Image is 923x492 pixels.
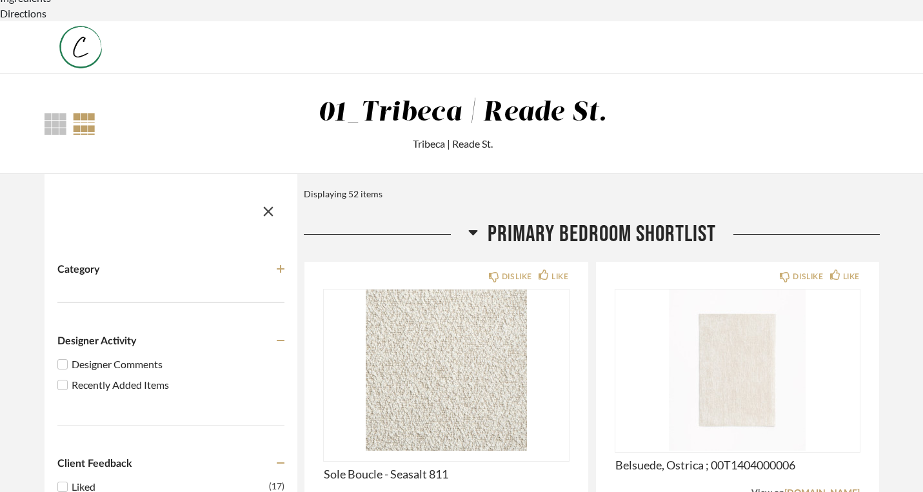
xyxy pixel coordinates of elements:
div: LIKE [551,270,568,283]
div: Tribeca | Reade St. [187,136,719,152]
div: Designer Comments [72,357,284,372]
button: Close [255,196,281,222]
span: Sole Boucle - Seasalt 811 [324,467,569,481]
span: Client Feedback [57,458,132,469]
div: Recently Added Items [72,377,284,393]
div: DISLIKE [793,270,823,283]
span: Category [57,264,99,276]
div: 01_Tribeca | Reade St. [317,99,607,126]
div: DISLIKE [502,270,532,283]
div: 0 [324,290,569,451]
img: 4ce30891-4e21-46e1-af32-3cb64ff94ae6.jpg [45,21,117,73]
span: Designer Activity [57,336,136,346]
div: Displaying 52 items [304,187,873,201]
span: Primary Bedroom SHORTLIST [488,221,716,248]
span: Belsuede, Ostrica ; 00T1404000006 [615,458,860,472]
img: undefined [615,290,860,451]
img: undefined [324,290,569,451]
div: LIKE [843,270,860,283]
